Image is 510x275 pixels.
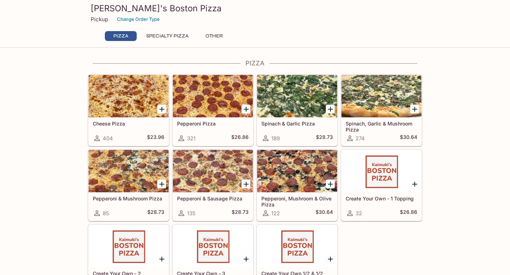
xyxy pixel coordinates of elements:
[356,135,365,142] span: 274
[400,209,417,217] h5: $26.86
[105,31,137,41] button: Pizza
[177,121,249,127] h5: Pepperoni Pizza
[173,150,253,192] div: Pepperoni & Sausage Pizza
[198,31,230,41] button: Other
[88,59,422,67] h4: Pizza
[88,150,169,221] a: Pepperoni & Mushroom Pizza85$28.73
[89,150,169,192] div: Pepperoni & Mushroom Pizza
[91,16,108,23] p: Pickup
[257,225,337,267] div: Create Your Own 1/2 & 1/2 Combo!
[147,209,164,217] h5: $28.73
[316,209,333,217] h5: $30.64
[187,210,195,217] span: 135
[93,121,164,127] h5: Cheese Pizza
[172,75,253,146] a: Pepperoni Pizza321$26.86
[326,254,335,263] button: Add Create Your Own 1/2 & 1/2 Combo!
[271,135,280,142] span: 189
[326,105,335,113] button: Add Spinach & Garlic Pizza
[261,121,333,127] h5: Spinach & Garlic Pizza
[157,254,166,263] button: Add Create Your Own - 2 Toppings
[341,75,421,117] div: Spinach, Garlic & Mushroom Pizza
[88,75,169,146] a: Cheese Pizza404$23.96
[91,3,419,14] h3: [PERSON_NAME]'s Boston Pizza
[173,75,253,117] div: Pepperoni Pizza
[142,31,192,41] button: Specialty Pizza
[341,150,422,221] a: Create Your Own - 1 Topping32$26.86
[242,105,250,113] button: Add Pepperoni Pizza
[93,195,164,201] h5: Pepperoni & Mushroom Pizza
[242,254,250,263] button: Add Create Your Own - 3 Toppings
[231,134,249,142] h5: $26.86
[89,225,169,267] div: Create Your Own - 2 Toppings
[261,195,333,207] h5: Pepperoni, Mushroom & Olive Pizza
[242,180,250,188] button: Add Pepperoni & Sausage Pizza
[316,134,333,142] h5: $28.73
[147,134,164,142] h5: $23.96
[257,75,338,146] a: Spinach & Garlic Pizza189$28.73
[326,180,335,188] button: Add Pepperoni, Mushroom & Olive Pizza
[103,210,109,217] span: 85
[177,195,249,201] h5: Pepperoni & Sausage Pizza
[271,210,280,217] span: 122
[400,134,417,142] h5: $30.64
[410,105,419,113] button: Add Spinach, Garlic & Mushroom Pizza
[257,150,338,221] a: Pepperoni, Mushroom & Olive Pizza122$30.64
[157,105,166,113] button: Add Cheese Pizza
[356,210,362,217] span: 32
[187,135,195,142] span: 321
[341,150,421,192] div: Create Your Own - 1 Topping
[257,150,337,192] div: Pepperoni, Mushroom & Olive Pizza
[157,180,166,188] button: Add Pepperoni & Mushroom Pizza
[346,121,417,132] h5: Spinach, Garlic & Mushroom Pizza
[341,75,422,146] a: Spinach, Garlic & Mushroom Pizza274$30.64
[410,180,419,188] button: Add Create Your Own - 1 Topping
[257,75,337,117] div: Spinach & Garlic Pizza
[172,150,253,221] a: Pepperoni & Sausage Pizza135$28.73
[346,195,417,201] h5: Create Your Own - 1 Topping
[114,14,163,25] button: Change Order Type
[103,135,113,142] span: 404
[89,75,169,117] div: Cheese Pizza
[173,225,253,267] div: Create Your Own - 3 Toppings
[232,209,249,217] h5: $28.73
